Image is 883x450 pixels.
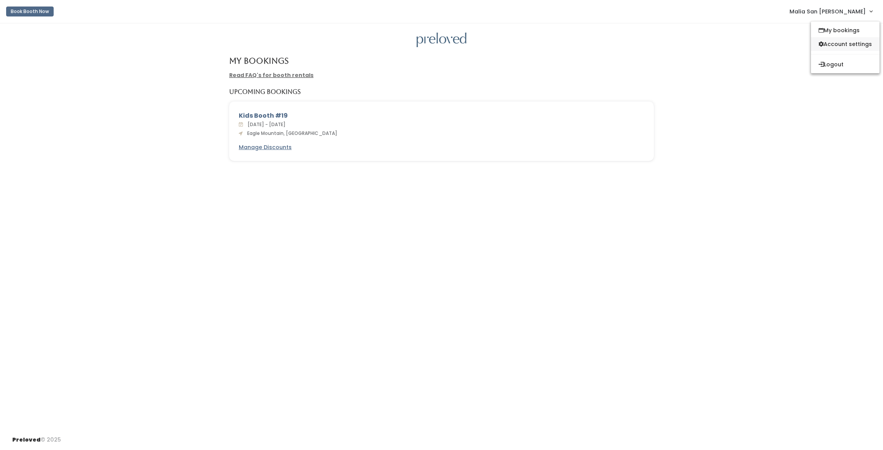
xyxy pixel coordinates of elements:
button: Logout [811,57,880,71]
a: Account settings [811,37,880,51]
div: Kids Booth #19 [239,111,644,120]
span: Malia San [PERSON_NAME] [789,7,866,16]
a: Read FAQ's for booth rentals [229,71,313,79]
span: Eagle Mountain, [GEOGRAPHIC_DATA] [244,130,337,136]
span: [DATE] - [DATE] [245,121,286,128]
img: preloved logo [417,33,466,48]
a: Manage Discounts [239,143,292,151]
h4: My Bookings [229,56,289,65]
span: Preloved [12,436,41,443]
a: Malia San [PERSON_NAME] [782,3,880,20]
div: © 2025 [12,430,61,444]
button: Book Booth Now [6,7,54,16]
a: My bookings [811,23,880,37]
h5: Upcoming Bookings [229,89,301,95]
a: Book Booth Now [6,3,54,20]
